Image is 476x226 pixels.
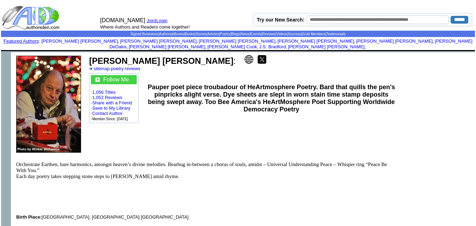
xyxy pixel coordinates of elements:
[237,50,239,51] img: shim.gif
[326,32,346,36] a: Testimonials
[119,39,120,43] font: i
[89,66,141,71] font: · ·
[89,56,233,66] b: [PERSON_NAME] [PERSON_NAME]
[4,38,40,44] font: :
[1,52,11,62] img: shim.gif
[159,32,171,36] a: Authors
[262,32,276,36] a: Reviews
[208,32,219,36] a: Articles
[100,24,190,30] font: Where Authors and Readers come together!
[41,38,118,44] a: [PERSON_NAME] [PERSON_NAME]
[95,78,100,82] img: gc.jpg
[16,173,391,179] p: Each day poetry takes stepping stone steps to [PERSON_NAME] amid rhyme.
[237,51,239,52] img: shim.gif
[16,214,42,220] b: Birth Place:
[125,66,141,71] a: reviews
[231,32,240,36] a: Blogs
[208,44,257,49] a: [PERSON_NAME] Cook
[129,44,205,49] a: [PERSON_NAME] [PERSON_NAME]
[185,32,195,36] a: Books
[172,32,184,36] a: eBooks
[220,32,230,36] a: Poetry
[89,56,236,66] font: :
[196,32,206,36] a: Stories
[103,77,129,83] a: Follow Me
[356,38,433,44] a: [PERSON_NAME] [PERSON_NAME]
[198,39,199,43] font: i
[241,32,249,36] a: News
[92,95,122,100] a: 1,052 Reviews
[276,32,287,36] a: Videos
[355,39,356,43] font: i
[257,17,304,23] label: Try our New Search:
[92,90,116,95] a: 1,056 Titles
[130,32,346,36] span: | | | | | | | | | | | | | |
[288,32,301,36] a: Success
[16,161,391,173] p: Orchestrate Earthen, bare harmonics, amongst heaven’s divine melodies. Bearhug in-between a choru...
[94,66,110,71] a: sitemap
[16,56,81,153] img: 5012.jpg
[206,45,207,49] font: i
[155,18,170,23] font: |
[92,105,130,111] a: Save to My Library
[259,44,286,49] a: J.S. Bradford
[302,32,326,36] a: Gold Members
[288,44,364,49] a: [PERSON_NAME] [PERSON_NAME]
[100,17,145,23] font: [DOMAIN_NAME]
[148,84,395,113] b: Pauper poet piece troubadour of HeArtmosphere Poetry. Bard that quills the pen's pinpricks alight...
[111,66,124,71] a: poetry
[4,38,39,44] a: Featured Authors
[277,38,354,44] a: [PERSON_NAME] [PERSON_NAME]
[89,125,248,132] iframe: fb:like Facebook Social Plugin
[128,45,129,49] font: i
[89,67,92,70] img: a_336699.gif
[92,111,123,116] a: Contact Author
[251,32,261,36] a: Events
[120,38,197,44] a: [PERSON_NAME] [PERSON_NAME]
[41,38,472,49] font: , , , , , , , , , ,
[130,32,158,36] a: Signed Bookstore
[2,5,61,30] img: logo_ad.gif
[156,18,168,23] a: Login
[91,75,137,121] font: · · · · · ·
[258,45,259,49] font: i
[109,38,472,49] a: [PERSON_NAME] DeDakis
[245,55,253,64] img: website.png
[287,45,288,49] font: i
[92,117,128,121] font: Member Since: [DATE]
[277,39,277,43] font: i
[366,45,366,49] font: i
[92,100,132,105] a: Share with a Friend
[147,18,155,23] a: Join
[258,55,266,64] img: x.png
[199,38,275,44] a: [PERSON_NAME] [PERSON_NAME]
